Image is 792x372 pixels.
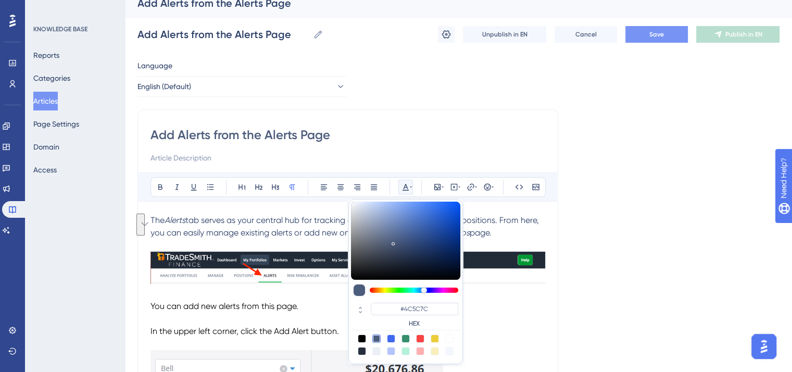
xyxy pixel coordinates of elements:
[748,331,780,362] iframe: UserGuiding AI Assistant Launcher
[463,26,546,43] button: Unpublish in EN
[649,30,664,39] span: Save
[150,301,298,311] span: You can add new alerts from this page.
[165,215,185,225] em: Alerts
[33,25,87,33] div: KNOWLEDGE BASE
[150,215,541,238] span: tab serves as your central hub for tracking all alerts associated with your positions. From here,...
[150,152,545,164] input: Article Description
[137,59,172,72] span: Language
[150,127,545,143] input: Article Title
[482,30,527,39] span: Unpublish in EN
[575,30,597,39] span: Cancel
[137,80,191,93] span: English (Default)
[33,46,59,65] button: Reports
[725,30,762,39] span: Publish in EN
[555,26,617,43] button: Cancel
[137,27,309,42] input: Article Name
[33,69,70,88] button: Categories
[33,92,58,110] button: Articles
[696,26,780,43] button: Publish in EN
[137,76,346,97] button: English (Default)
[33,138,59,156] button: Domain
[150,215,165,225] span: The
[470,228,492,238] span: page.
[24,3,65,15] span: Need Help?
[371,319,458,328] label: HEX
[33,115,79,133] button: Page Settings
[150,326,339,336] span: In the upper left corner, click the Add Alert button.
[33,160,57,179] button: Access
[625,26,688,43] button: Save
